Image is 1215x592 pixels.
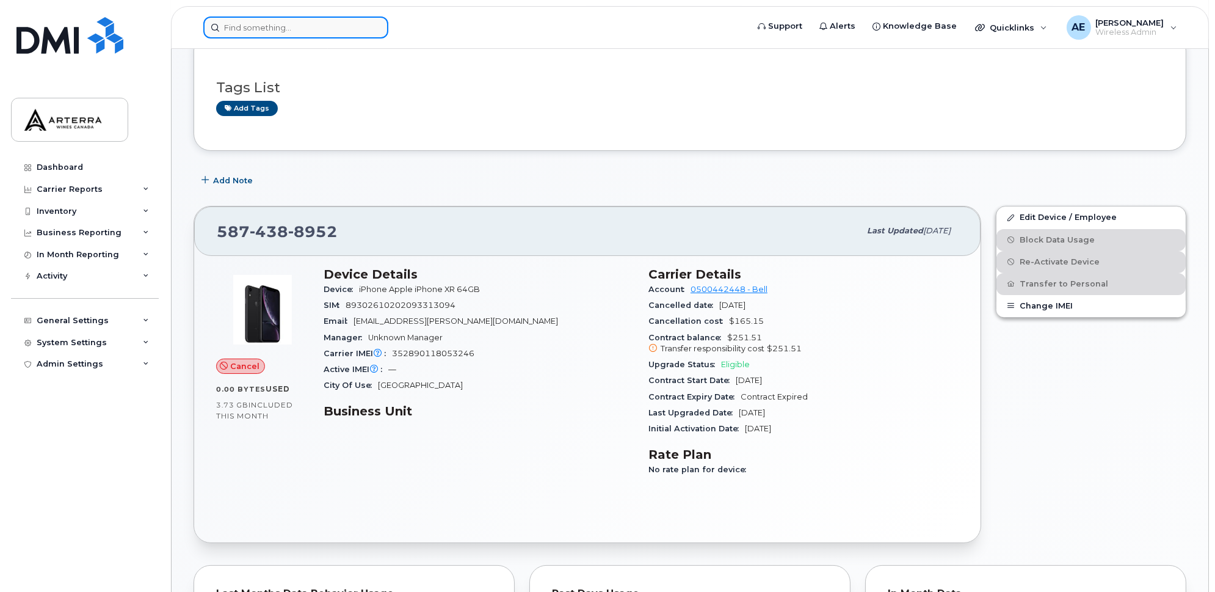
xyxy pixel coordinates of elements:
[719,301,745,310] span: [DATE]
[923,226,951,235] span: [DATE]
[721,360,750,369] span: Eligible
[768,20,802,32] span: Support
[648,465,752,474] span: No rate plan for device
[648,301,719,310] span: Cancelled date
[739,408,765,417] span: [DATE]
[867,226,923,235] span: Last updated
[648,447,959,462] h3: Rate Plan
[648,333,727,342] span: Contract balance
[648,392,741,401] span: Contract Expiry Date
[324,365,388,374] span: Active IMEI
[648,267,959,282] h3: Carrier Details
[324,316,354,326] span: Email
[250,222,288,241] span: 438
[266,384,290,393] span: used
[1096,18,1164,27] span: [PERSON_NAME]
[324,381,378,390] span: City Of Use
[648,408,739,417] span: Last Upgraded Date
[324,333,368,342] span: Manager
[729,316,764,326] span: $165.15
[359,285,480,294] span: iPhone Apple iPhone XR 64GB
[378,381,463,390] span: [GEOGRAPHIC_DATA]
[216,401,248,409] span: 3.73 GB
[1096,27,1164,37] span: Wireless Admin
[1020,257,1100,266] span: Re-Activate Device
[1072,20,1086,35] span: AE
[883,20,957,32] span: Knowledge Base
[392,349,474,358] span: 352890118053246
[996,273,1186,295] button: Transfer to Personal
[967,15,1056,40] div: Quicklinks
[324,404,634,418] h3: Business Unit
[661,344,764,353] span: Transfer responsibility cost
[1058,15,1186,40] div: Alexander Erofeev
[830,20,855,32] span: Alerts
[213,175,253,186] span: Add Note
[745,424,771,433] span: [DATE]
[996,295,1186,317] button: Change IMEI
[749,14,811,38] a: Support
[203,16,388,38] input: Find something...
[996,229,1186,251] button: Block Data Usage
[324,285,359,294] span: Device
[216,101,278,116] a: Add tags
[996,206,1186,228] a: Edit Device / Employee
[388,365,396,374] span: —
[216,80,1164,95] h3: Tags List
[194,169,263,191] button: Add Note
[230,360,259,372] span: Cancel
[216,385,266,393] span: 0.00 Bytes
[648,285,691,294] span: Account
[990,23,1034,32] span: Quicklinks
[648,333,959,355] span: $251.51
[217,222,338,241] span: 587
[736,376,762,385] span: [DATE]
[354,316,558,326] span: [EMAIL_ADDRESS][PERSON_NAME][DOMAIN_NAME]
[648,376,736,385] span: Contract Start Date
[324,301,346,310] span: SIM
[324,267,634,282] h3: Device Details
[811,14,864,38] a: Alerts
[324,349,392,358] span: Carrier IMEI
[996,251,1186,273] button: Re-Activate Device
[691,285,767,294] a: 0500442448 - Bell
[226,273,299,346] img: image20231002-3703462-1qb80zy.jpeg
[368,333,443,342] span: Unknown Manager
[346,301,455,310] span: 89302610202093313094
[648,360,721,369] span: Upgrade Status
[648,316,729,326] span: Cancellation cost
[288,222,338,241] span: 8952
[648,424,745,433] span: Initial Activation Date
[864,14,965,38] a: Knowledge Base
[216,400,293,420] span: included this month
[741,392,808,401] span: Contract Expired
[767,344,802,353] span: $251.51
